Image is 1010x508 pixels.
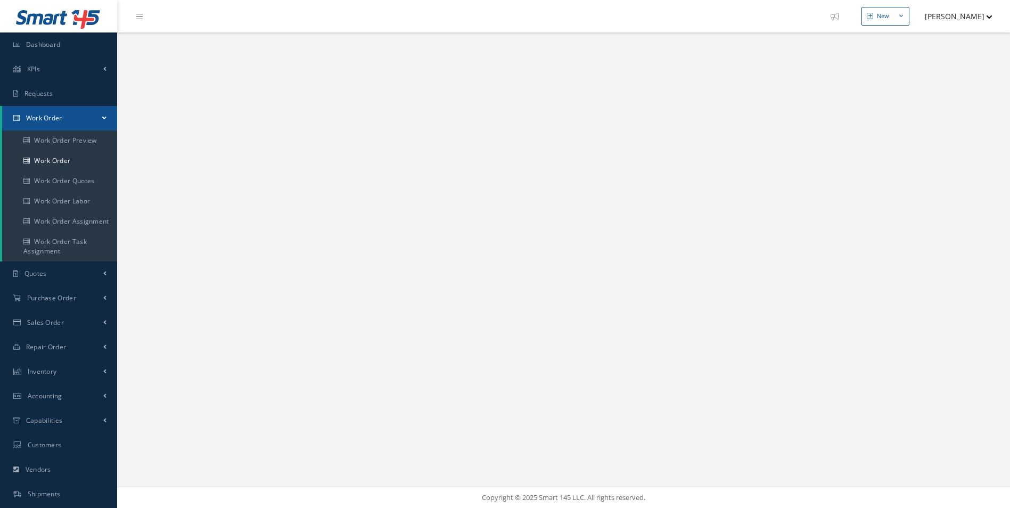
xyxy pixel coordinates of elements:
a: Work Order Preview [2,130,117,151]
span: Customers [28,440,62,449]
span: Requests [24,89,53,98]
a: Work Order [2,106,117,130]
span: Capabilities [26,416,63,425]
button: New [861,7,909,26]
div: New [877,12,889,21]
span: Shipments [28,489,61,498]
span: Work Order [26,113,62,122]
button: [PERSON_NAME] [915,6,992,27]
a: Work Order Task Assignment [2,232,117,261]
span: Repair Order [26,342,67,351]
span: Quotes [24,269,47,278]
span: Inventory [28,367,57,376]
span: Accounting [28,391,62,400]
span: Dashboard [26,40,61,49]
span: KPIs [27,64,40,73]
a: Work Order [2,151,117,171]
span: Sales Order [27,318,64,327]
a: Work Order Labor [2,191,117,211]
a: Work Order Assignment [2,211,117,232]
a: Work Order Quotes [2,171,117,191]
span: Purchase Order [27,293,76,302]
span: Vendors [26,465,51,474]
div: Copyright © 2025 Smart 145 LLC. All rights reserved. [128,493,999,503]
